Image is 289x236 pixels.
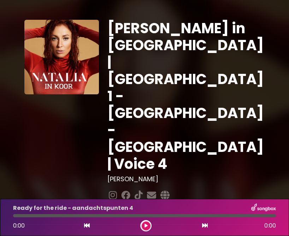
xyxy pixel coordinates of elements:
h1: [PERSON_NAME] in [GEOGRAPHIC_DATA] | [GEOGRAPHIC_DATA] 1 - [GEOGRAPHIC_DATA] - [GEOGRAPHIC_DATA] ... [107,20,265,172]
img: YTVS25JmS9CLUqXqkEhs [24,20,99,94]
img: songbox-logo-white.png [251,203,276,213]
span: 0:00 [264,222,276,230]
span: 0:00 [13,222,25,230]
h3: [PERSON_NAME] [107,175,265,183]
p: Ready for the ride - aandachtspunten 4 [13,204,133,212]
